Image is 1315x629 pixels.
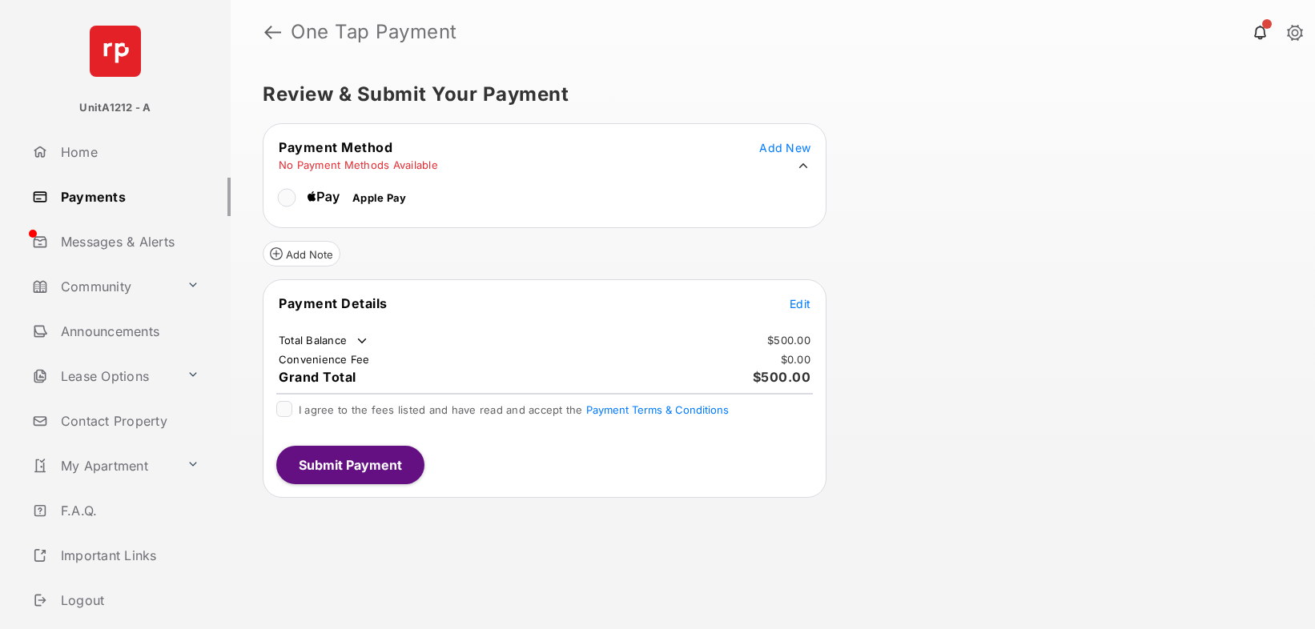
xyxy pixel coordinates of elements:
span: Payment Method [279,139,392,155]
td: Convenience Fee [278,352,371,367]
a: Lease Options [26,357,180,395]
button: Submit Payment [276,446,424,484]
button: I agree to the fees listed and have read and accept the [586,403,729,416]
p: UnitA1212 - A [79,100,151,116]
td: $0.00 [780,352,811,367]
a: Community [26,267,180,306]
a: Logout [26,581,231,619]
td: Total Balance [278,333,370,349]
button: Add New [759,139,810,155]
strong: One Tap Payment [291,22,457,42]
span: Add New [759,141,810,154]
td: No Payment Methods Available [278,158,439,172]
button: Add Note [263,241,340,266]
img: svg+xml;base64,PHN2ZyB4bWxucz0iaHR0cDovL3d3dy53My5vcmcvMjAwMC9zdmciIHdpZHRoPSI2NCIgaGVpZ2h0PSI2NC... [90,26,141,77]
span: I agree to the fees listed and have read and accept the [299,403,729,416]
span: Grand Total [279,369,356,385]
button: Edit [790,295,810,311]
a: Home [26,133,231,171]
a: Messages & Alerts [26,222,231,261]
a: Contact Property [26,402,231,440]
span: $500.00 [753,369,811,385]
a: Announcements [26,312,231,351]
h5: Review & Submit Your Payment [263,85,1270,104]
td: $500.00 [766,333,811,347]
a: My Apartment [26,447,180,485]
span: Apple Pay [352,191,406,204]
span: Payment Details [279,295,388,311]
a: F.A.Q. [26,491,231,530]
span: Edit [790,297,810,310]
a: Important Links [26,536,206,575]
a: Payments [26,178,231,216]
